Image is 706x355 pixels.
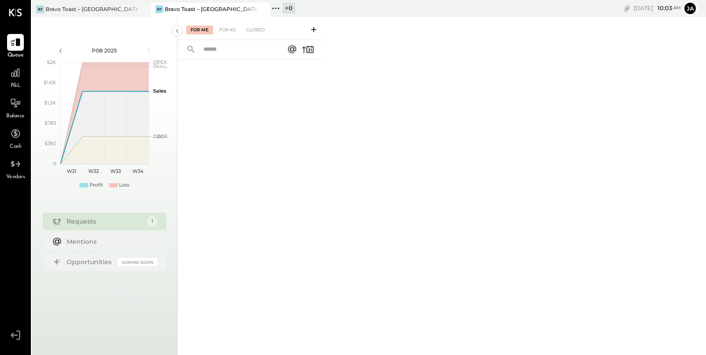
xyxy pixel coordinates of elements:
[10,143,21,151] span: Cash
[6,173,25,181] span: Vendors
[282,3,295,14] div: + 0
[153,133,166,139] text: Labor
[45,5,138,13] div: Bravo Toast – [GEOGRAPHIC_DATA]
[147,216,158,227] div: 1
[36,5,44,13] div: BT
[165,5,257,13] div: Bravo Toast – [GEOGRAPHIC_DATA]
[0,34,30,60] a: Queue
[90,182,103,189] div: Profit
[153,63,168,69] text: Occu...
[153,88,166,94] text: Sales
[44,79,56,86] text: $1.6K
[0,125,30,151] a: Cash
[11,82,21,90] span: P&L
[0,156,30,181] a: Vendors
[0,95,30,120] a: Balance
[45,120,56,126] text: $783
[67,217,143,226] div: Requests
[119,182,129,189] div: Loss
[6,112,25,120] span: Balance
[118,258,158,266] div: Coming Soon
[683,1,697,15] button: ja
[8,52,24,60] span: Queue
[67,47,142,54] div: P08 2025
[634,4,681,12] div: [DATE]
[153,59,167,65] text: OPEX
[53,161,56,167] text: 0
[110,168,121,174] text: W33
[67,237,153,246] div: Mentions
[0,64,30,90] a: P&L
[45,140,56,146] text: $392
[44,100,56,106] text: $1.2K
[623,4,631,13] div: copy link
[215,26,240,34] div: For KS
[242,26,269,34] div: Closed
[155,5,163,13] div: BT
[132,168,143,174] text: W34
[47,59,56,65] text: $2K
[88,168,99,174] text: W32
[67,168,76,174] text: W31
[186,26,213,34] div: For Me
[67,258,113,266] div: Opportunities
